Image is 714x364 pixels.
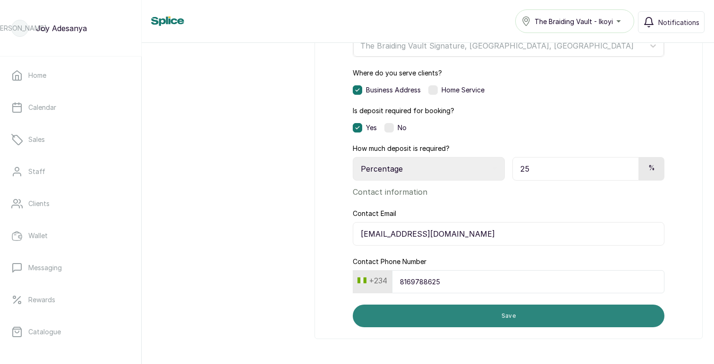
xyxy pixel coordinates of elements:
a: Sales [8,126,134,153]
span: Notifications [658,17,699,27]
a: Home [8,62,134,89]
a: Wallet [8,223,134,249]
p: Staff [28,167,45,176]
p: Clients [28,199,50,208]
a: Calendar [8,94,134,121]
label: Is deposit required for booking? [353,106,454,116]
button: Save [353,305,664,327]
span: Business Address [366,85,421,95]
a: Rewards [8,287,134,313]
p: Catalogue [28,327,61,337]
a: Clients [8,190,134,217]
label: Where do you serve clients? [353,68,442,78]
p: Messaging [28,263,62,273]
a: Messaging [8,255,134,281]
a: Staff [8,158,134,185]
p: Sales [28,135,45,144]
div: % [639,157,664,181]
p: Wallet [28,231,48,240]
span: No [398,123,407,132]
label: How much deposit is required? [353,144,450,153]
label: Contact Email [353,209,396,218]
span: Home Service [442,85,484,95]
p: Calendar [28,103,56,112]
button: Notifications [638,11,705,33]
p: Home [28,71,46,80]
p: Contact information [353,181,664,198]
input: email@acme.com [353,222,664,246]
p: Joy Adesanya [36,23,87,34]
span: Yes [366,123,377,132]
p: Rewards [28,295,55,305]
a: Catalogue [8,319,134,345]
span: The Braiding Vault - Ikoyi [535,17,613,26]
button: The Braiding Vault - Ikoyi [515,9,634,33]
label: Contact Phone Number [353,257,426,266]
input: 9151930463 [392,270,664,293]
button: +234 [354,273,391,288]
input: 10 [512,157,639,181]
